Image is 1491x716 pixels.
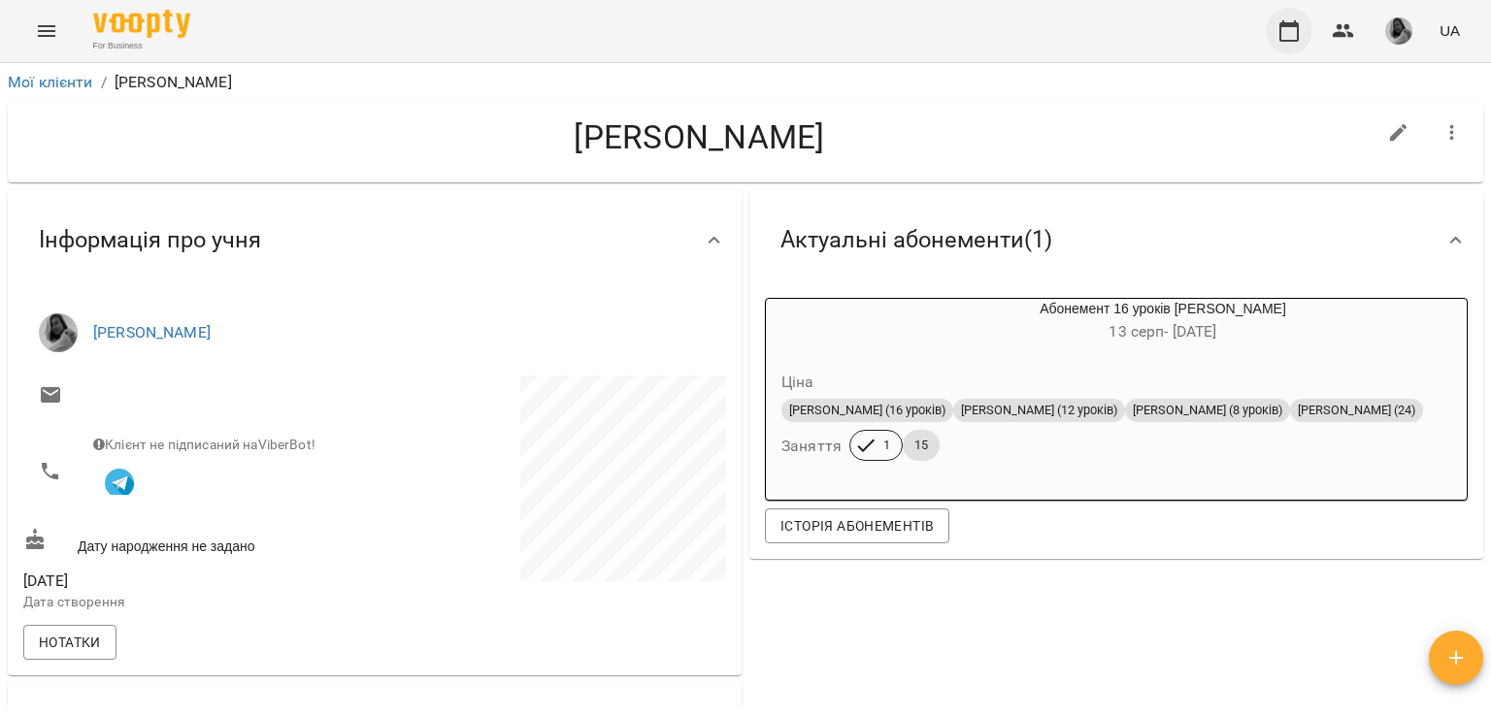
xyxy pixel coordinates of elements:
[780,225,1052,255] span: Актуальні абонементи ( 1 )
[8,73,93,91] a: Мої клієнти
[23,8,70,54] button: Menu
[953,402,1125,419] span: [PERSON_NAME] (12 уроків)
[903,437,940,454] span: 15
[780,514,934,537] span: Історія абонементів
[39,313,78,352] img: Ліза Пилипенко
[766,299,1467,484] button: Абонемент 16 уроків [PERSON_NAME]13 серп- [DATE]Ціна[PERSON_NAME] (16 уроків)[PERSON_NAME] (12 ур...
[1109,322,1216,341] span: 13 серп - [DATE]
[1440,20,1460,41] span: UA
[23,625,116,660] button: Нотатки
[781,369,814,396] h6: Ціна
[1125,402,1290,419] span: [PERSON_NAME] (8 уроків)
[93,40,190,52] span: For Business
[765,508,949,543] button: Історія абонементів
[8,190,742,290] div: Інформація про учня
[23,593,371,612] p: Дата створення
[39,631,101,654] span: Нотатки
[859,299,1467,345] div: Абонемент 16 уроків [PERSON_NAME]
[1290,402,1423,419] span: [PERSON_NAME] (24)
[872,437,902,454] span: 1
[105,469,134,498] img: Telegram
[781,433,842,460] h6: Заняття
[766,299,859,345] div: Абонемент 16 уроків Парне Дорослі
[93,323,211,342] a: [PERSON_NAME]
[8,71,1483,94] nav: breadcrumb
[781,402,953,419] span: [PERSON_NAME] (16 уроків)
[39,225,261,255] span: Інформація про учня
[1432,13,1468,49] button: UA
[101,71,107,94] li: /
[19,524,375,560] div: Дату народження не задано
[115,71,232,94] p: [PERSON_NAME]
[93,437,315,452] span: Клієнт не підписаний на ViberBot!
[23,117,1375,157] h4: [PERSON_NAME]
[93,10,190,38] img: Voopty Logo
[749,190,1483,290] div: Актуальні абонементи(1)
[1385,17,1412,45] img: e5293e2da6ed50ac3e3312afa6d7e185.jpg
[23,570,371,593] span: [DATE]
[93,454,146,506] button: Клієнт підписаний на VooptyBot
